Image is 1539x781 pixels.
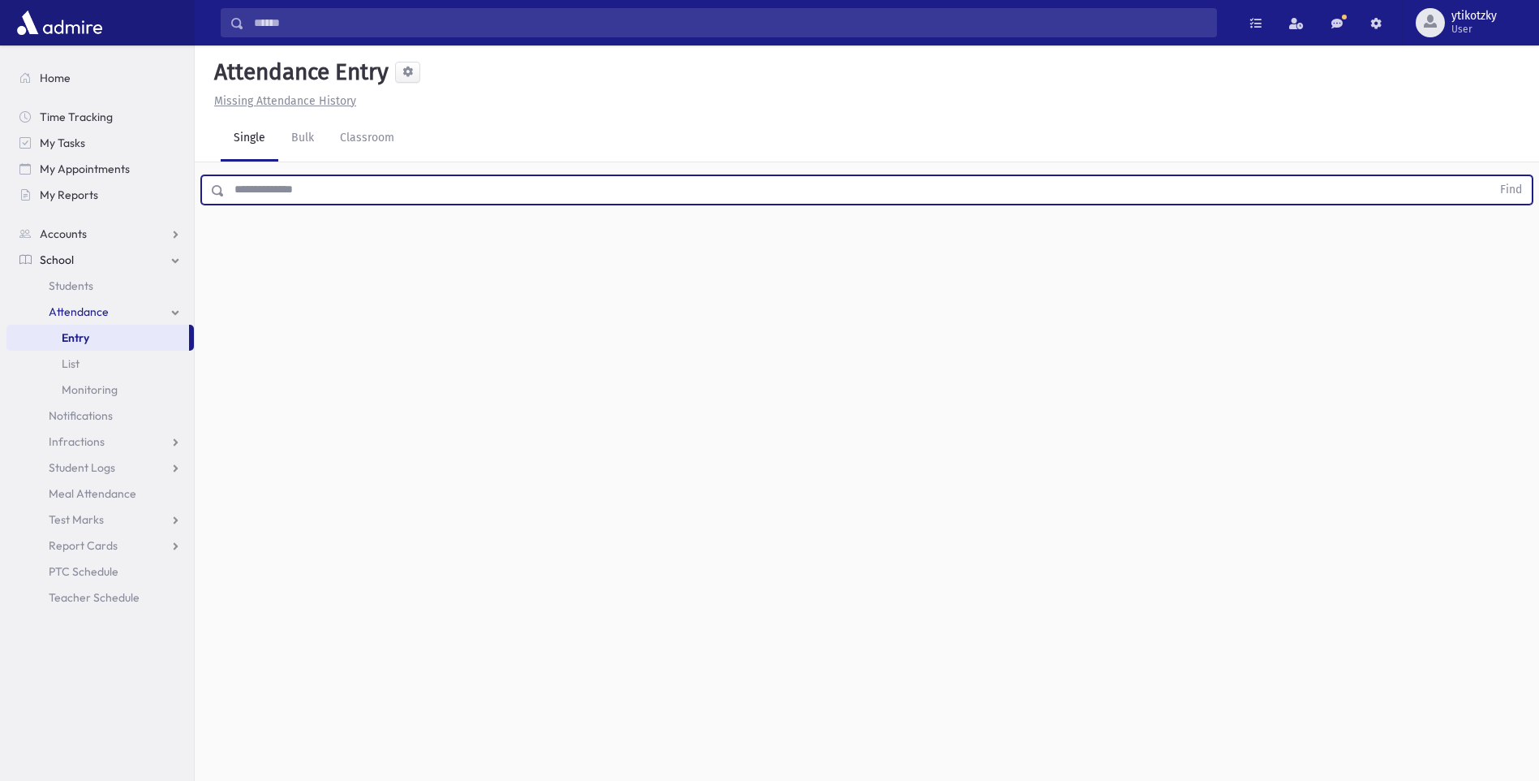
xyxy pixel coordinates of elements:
[278,116,327,162] a: Bulk
[6,559,194,585] a: PTC Schedule
[1451,23,1497,36] span: User
[6,156,194,182] a: My Appointments
[49,538,118,553] span: Report Cards
[6,585,194,611] a: Teacher Schedule
[6,429,194,455] a: Infractions
[62,330,89,345] span: Entry
[6,104,194,130] a: Time Tracking
[6,247,194,273] a: School
[208,94,356,108] a: Missing Attendance History
[1490,176,1532,204] button: Find
[40,227,87,241] span: Accounts
[40,71,71,85] span: Home
[49,486,136,501] span: Meal Attendance
[6,273,194,299] a: Students
[6,507,194,533] a: Test Marks
[13,6,106,39] img: AdmirePro
[49,434,105,449] span: Infractions
[40,110,113,124] span: Time Tracking
[40,136,85,150] span: My Tasks
[49,564,118,579] span: PTC Schedule
[40,252,74,267] span: School
[40,188,98,202] span: My Reports
[6,481,194,507] a: Meal Attendance
[6,533,194,559] a: Report Cards
[49,408,113,423] span: Notifications
[49,460,115,475] span: Student Logs
[208,58,389,86] h5: Attendance Entry
[327,116,407,162] a: Classroom
[1451,10,1497,23] span: ytikotzky
[244,8,1216,37] input: Search
[6,403,194,429] a: Notifications
[49,512,104,527] span: Test Marks
[49,304,109,319] span: Attendance
[6,65,194,91] a: Home
[62,382,118,397] span: Monitoring
[6,325,189,351] a: Entry
[6,377,194,403] a: Monitoring
[221,116,278,162] a: Single
[6,299,194,325] a: Attendance
[6,221,194,247] a: Accounts
[6,351,194,377] a: List
[40,162,130,176] span: My Appointments
[49,590,140,605] span: Teacher Schedule
[6,455,194,481] a: Student Logs
[62,356,80,371] span: List
[6,182,194,208] a: My Reports
[214,94,356,108] u: Missing Attendance History
[49,278,93,293] span: Students
[6,130,194,156] a: My Tasks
